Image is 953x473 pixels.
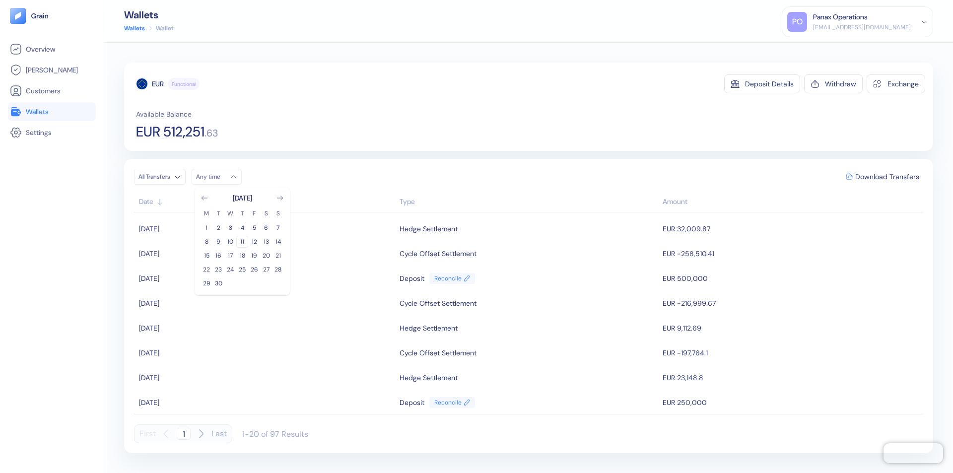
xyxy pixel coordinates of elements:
span: Available Balance [136,109,192,119]
button: Go to next month [276,194,284,202]
button: Exchange [867,74,925,93]
div: Deposit [400,394,424,411]
button: 28 [272,264,284,275]
div: Hedge Settlement [400,369,458,386]
div: Cycle Offset Settlement [400,344,476,361]
div: Sort ascending [139,197,395,207]
button: 7 [272,222,284,234]
div: EUR [152,79,164,89]
button: 3 [224,222,236,234]
td: EUR -216,999.67 [660,291,923,316]
div: Hedge Settlement [400,320,458,337]
td: [DATE] [134,390,397,415]
td: [DATE] [134,340,397,365]
div: Deposit Details [745,80,794,87]
button: 2 [212,222,224,234]
button: 29 [201,277,212,289]
button: Download Transfers [842,169,923,184]
button: 23 [212,264,224,275]
a: Overview [10,43,94,55]
div: PO [787,12,807,32]
a: [PERSON_NAME] [10,64,94,76]
th: Tuesday [212,209,224,218]
button: Deposit Details [724,74,800,93]
span: Customers [26,86,61,96]
iframe: Chatra live chat [884,443,943,463]
button: 25 [236,264,248,275]
button: 8 [201,236,212,248]
a: Settings [10,127,94,138]
span: Overview [26,44,55,54]
button: 14 [272,236,284,248]
td: EUR 500,000 [660,266,923,291]
img: logo [31,12,49,19]
a: Wallets [124,24,145,33]
div: Deposit [400,270,424,287]
td: [DATE] [134,316,397,340]
button: 18 [236,250,248,262]
div: Wallets [124,10,174,20]
button: Any time [192,169,242,185]
div: Sort ascending [400,197,658,207]
td: EUR 250,000 [660,390,923,415]
button: 20 [260,250,272,262]
a: Reconcile [429,397,475,408]
td: EUR 23,148.8 [660,365,923,390]
th: Thursday [236,209,248,218]
button: 9 [212,236,224,248]
div: Withdraw [825,80,856,87]
td: [DATE] [134,241,397,266]
td: [DATE] [134,365,397,390]
button: Withdraw [804,74,863,93]
img: logo-tablet-V2.svg [10,8,26,24]
div: Hedge Settlement [400,220,458,237]
span: Settings [26,128,52,137]
button: 6 [260,222,272,234]
button: 19 [248,250,260,262]
td: [DATE] [134,266,397,291]
div: 1-20 of 97 Results [242,429,308,439]
button: 1 [201,222,212,234]
div: Panax Operations [813,12,868,22]
td: EUR 9,112.69 [660,316,923,340]
td: [DATE] [134,216,397,241]
button: 5 [248,222,260,234]
th: Sunday [272,209,284,218]
td: EUR 32,009.87 [660,216,923,241]
div: [DATE] [233,193,252,203]
button: 17 [224,250,236,262]
button: First [139,424,156,443]
button: 21 [272,250,284,262]
a: Wallets [10,106,94,118]
button: 12 [248,236,260,248]
button: 26 [248,264,260,275]
td: EUR -197,764.1 [660,340,923,365]
button: 16 [212,250,224,262]
button: Go to previous month [201,194,208,202]
button: Last [211,424,227,443]
button: 30 [212,277,224,289]
a: Customers [10,85,94,97]
span: . 63 [204,128,218,138]
div: [EMAIL_ADDRESS][DOMAIN_NAME] [813,23,911,32]
button: 13 [260,236,272,248]
a: Reconcile [429,273,475,284]
div: Exchange [887,80,919,87]
th: Saturday [260,209,272,218]
span: [PERSON_NAME] [26,65,78,75]
th: Wednesday [224,209,236,218]
button: 15 [201,250,212,262]
span: EUR 512,251 [136,125,204,139]
th: Friday [248,209,260,218]
div: Cycle Offset Settlement [400,295,476,312]
button: 10 [224,236,236,248]
div: Any time [196,173,226,181]
div: Sort descending [663,197,918,207]
button: 4 [236,222,248,234]
td: EUR -258,510.41 [660,241,923,266]
button: 24 [224,264,236,275]
td: [DATE] [134,291,397,316]
button: 22 [201,264,212,275]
